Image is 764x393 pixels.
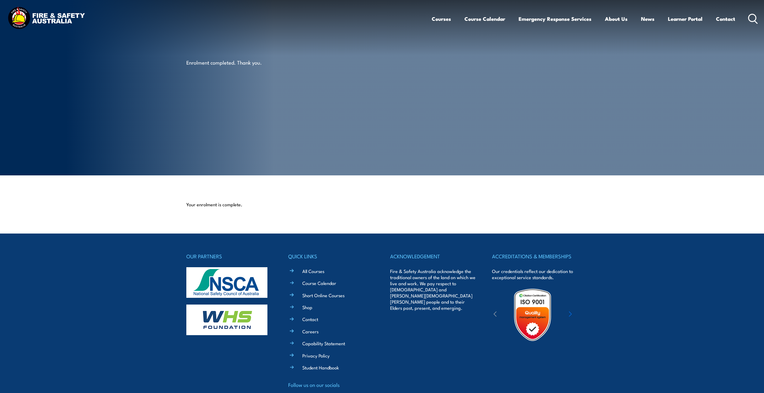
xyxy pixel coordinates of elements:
h4: QUICK LINKS [288,252,374,260]
a: Shop [302,304,312,310]
a: Contact [302,316,318,322]
a: Course Calendar [302,280,336,286]
a: Student Handbook [302,364,339,371]
p: Enrolment completed. Thank you. [186,59,298,66]
p: Your enrolment is complete. [186,201,578,208]
a: Capability Statement [302,340,345,346]
a: Course Calendar [464,11,505,27]
img: whs-logo-footer [186,305,267,335]
a: Learner Portal [668,11,703,27]
a: All Courses [302,268,324,274]
p: Fire & Safety Australia acknowledge the traditional owners of the land on which we live and work.... [390,268,476,311]
a: Courses [432,11,451,27]
a: Contact [716,11,735,27]
img: ewpa-logo [560,304,613,325]
a: Privacy Policy [302,352,330,359]
a: News [641,11,654,27]
img: nsca-logo-footer [186,267,267,298]
h4: Follow us on our socials [288,380,374,389]
h4: OUR PARTNERS [186,252,272,260]
p: Our credentials reflect our dedication to exceptional service standards. [492,268,578,280]
a: About Us [605,11,628,27]
h4: ACKNOWLEDGEMENT [390,252,476,260]
h4: ACCREDITATIONS & MEMBERSHIPS [492,252,578,260]
a: Short Online Courses [302,292,345,298]
img: Untitled design (19) [506,288,559,342]
a: Careers [302,328,319,335]
a: Emergency Response Services [519,11,591,27]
